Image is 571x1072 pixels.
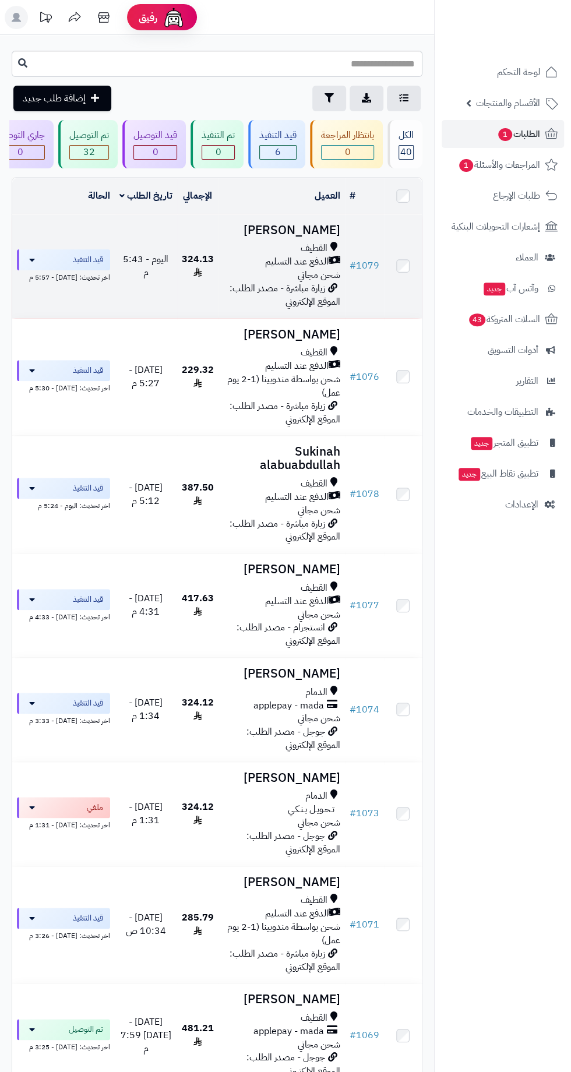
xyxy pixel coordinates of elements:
[182,911,214,938] span: 285.79
[88,189,110,203] a: الحالة
[70,146,108,159] span: 32
[350,1028,379,1042] a: #1069
[350,806,379,820] a: #1073
[301,1011,327,1025] span: القطيف
[350,259,379,273] a: #1079
[17,818,110,830] div: اخر تحديث: [DATE] - 1:31 م
[265,359,329,373] span: الدفع عند التسليم
[492,30,560,54] img: logo-2.png
[265,595,329,608] span: الدفع عند التسليم
[442,58,564,86] a: لوحة التحكم
[350,598,356,612] span: #
[17,499,110,511] div: اخر تحديث: اليوم - 5:24 م
[497,64,540,80] span: لوحة التحكم
[120,120,188,168] a: قيد التوصيل 0
[129,363,163,390] span: [DATE] - 5:27 م
[56,120,120,168] a: تم التوصيل 32
[298,1038,340,1052] span: شحن مجاني
[298,268,340,282] span: شحن مجاني
[298,608,340,622] span: شحن مجاني
[182,591,214,619] span: 417.63
[13,86,111,111] a: إضافة طلب جديد
[17,381,110,393] div: اخر تحديث: [DATE] - 5:30 م
[298,711,340,725] span: شحن مجاني
[182,252,214,280] span: 324.13
[223,876,340,889] h3: [PERSON_NAME]
[497,126,540,142] span: الطلبات
[223,224,340,237] h3: [PERSON_NAME]
[227,372,340,400] span: شحن بواسطة مندوبينا (1-2 يوم عمل)
[162,6,185,29] img: ai-face.png
[301,581,327,595] span: القطيف
[227,920,340,947] span: شحن بواسطة مندوبينا (1-2 يوم عمل)
[265,255,329,269] span: الدفع عند التسليم
[134,146,177,159] div: 0
[452,218,540,235] span: إشعارات التحويلات البنكية
[17,714,110,726] div: اخر تحديث: [DATE] - 3:33 م
[442,460,564,488] a: تطبيق نقاط البيعجديد
[301,894,327,907] span: القطيف
[223,667,340,680] h3: [PERSON_NAME]
[183,189,212,203] a: الإجمالي
[202,146,234,159] span: 0
[498,128,512,141] span: 1
[119,189,172,203] a: تاريخ الطلب
[73,365,103,376] span: قيد التنفيذ
[516,249,538,266] span: العملاء
[182,481,214,508] span: 387.50
[223,563,340,576] h3: [PERSON_NAME]
[458,157,540,173] span: المراجعات والأسئلة
[133,129,177,142] div: قيد التوصيل
[237,620,340,648] span: انستجرام - مصدر الطلب: الموقع الإلكتروني
[399,129,414,142] div: الكل
[129,696,163,723] span: [DATE] - 1:34 م
[322,146,373,159] span: 0
[298,816,340,830] span: شحن مجاني
[385,120,425,168] a: الكل40
[488,342,538,358] span: أدوات التسويق
[139,10,157,24] span: رفيق
[459,468,480,481] span: جديد
[259,129,297,142] div: قيد التنفيذ
[301,477,327,491] span: القطيف
[223,771,340,785] h3: [PERSON_NAME]
[350,703,379,717] a: #1074
[230,517,340,544] span: زيارة مباشرة - مصدر الطلب: الموقع الإلكتروني
[301,242,327,255] span: القطيف
[17,1040,110,1052] div: اخر تحديث: [DATE] - 3:25 م
[442,336,564,364] a: أدوات التسويق
[505,496,538,513] span: الإعدادات
[350,487,356,501] span: #
[288,803,334,816] span: تـحـويـل بـنـكـي
[470,435,538,451] span: تطبيق المتجر
[308,120,385,168] a: بانتظار المراجعة 0
[350,487,379,501] a: #1078
[468,311,540,327] span: السلات المتروكة
[182,1021,214,1049] span: 481.21
[123,252,168,280] span: اليوم - 5:43 م
[73,697,103,709] span: قيد التنفيذ
[265,491,329,504] span: الدفع عند التسليم
[459,159,473,172] span: 1
[17,610,110,622] div: اخر تحديث: [DATE] - 4:33 م
[230,281,340,309] span: زيارة مباشرة - مصدر الطلب: الموقع الإلكتروني
[73,912,103,924] span: قيد التنفيذ
[321,129,374,142] div: بانتظار المراجعة
[457,466,538,482] span: تطبيق نقاط البيع
[516,373,538,389] span: التقارير
[253,699,324,713] span: applepay - mada
[253,1025,324,1038] span: applepay - mada
[129,481,163,508] span: [DATE] - 5:12 م
[230,947,340,974] span: زيارة مباشرة - مصدر الطلب: الموقع الإلكتروني
[350,918,356,932] span: #
[350,259,356,273] span: #
[442,305,564,333] a: السلات المتروكة43
[484,283,505,295] span: جديد
[350,189,355,203] a: #
[260,146,296,159] span: 6
[305,686,327,699] span: الدمام
[73,482,103,494] span: قيد التنفيذ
